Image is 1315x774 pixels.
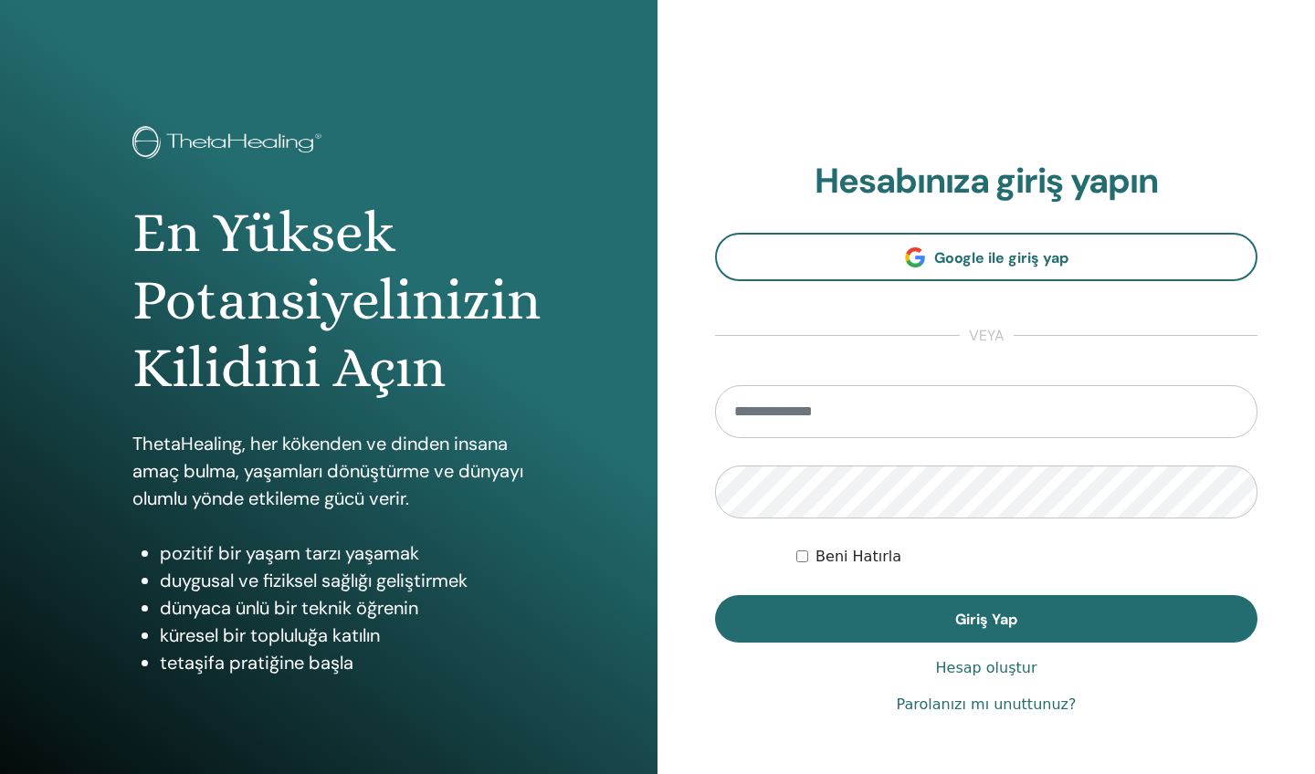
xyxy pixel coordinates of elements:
li: küresel bir topluluğa katılın [160,622,525,649]
li: pozitif bir yaşam tarzı yaşamak [160,539,525,567]
li: duygusal ve fiziksel sağlığı geliştirmek [160,567,525,594]
h2: Hesabınıza giriş yapın [715,161,1257,203]
span: veya [960,325,1014,347]
button: Giriş Yap [715,595,1257,643]
div: Keep me authenticated indefinitely or until I manually logout [796,546,1257,568]
h1: En Yüksek Potansiyelinizin Kilidini Açın [132,199,525,403]
a: Google ile giriş yap [715,233,1257,281]
li: dünyaca ünlü bir teknik öğrenin [160,594,525,622]
p: ThetaHealing, her kökenden ve dinden insana amaç bulma, yaşamları dönüştürme ve dünyayı olumlu yö... [132,430,525,512]
li: tetaşifa pratiğine başla [160,649,525,676]
a: Parolanızı mı unuttunuz? [897,694,1077,716]
span: Google ile giriş yap [934,248,1068,267]
a: Hesap oluştur [936,657,1037,679]
label: Beni Hatırla [815,546,901,568]
span: Giriş Yap [955,610,1017,629]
